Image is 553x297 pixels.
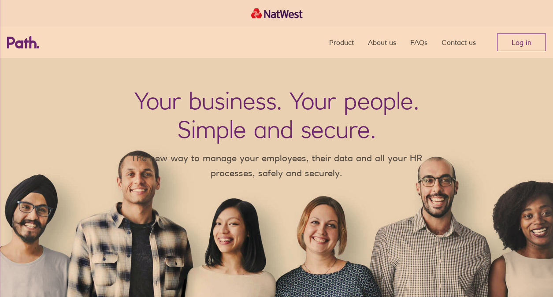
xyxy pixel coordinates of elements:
[329,26,354,58] a: Product
[442,26,476,58] a: Contact us
[134,86,419,144] h1: Your business. Your people. Simple and secure.
[118,151,435,180] p: The new way to manage your employees, their data and all your HR processes, safely and securely.
[497,33,546,51] a: Log in
[368,26,396,58] a: About us
[410,26,427,58] a: FAQs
